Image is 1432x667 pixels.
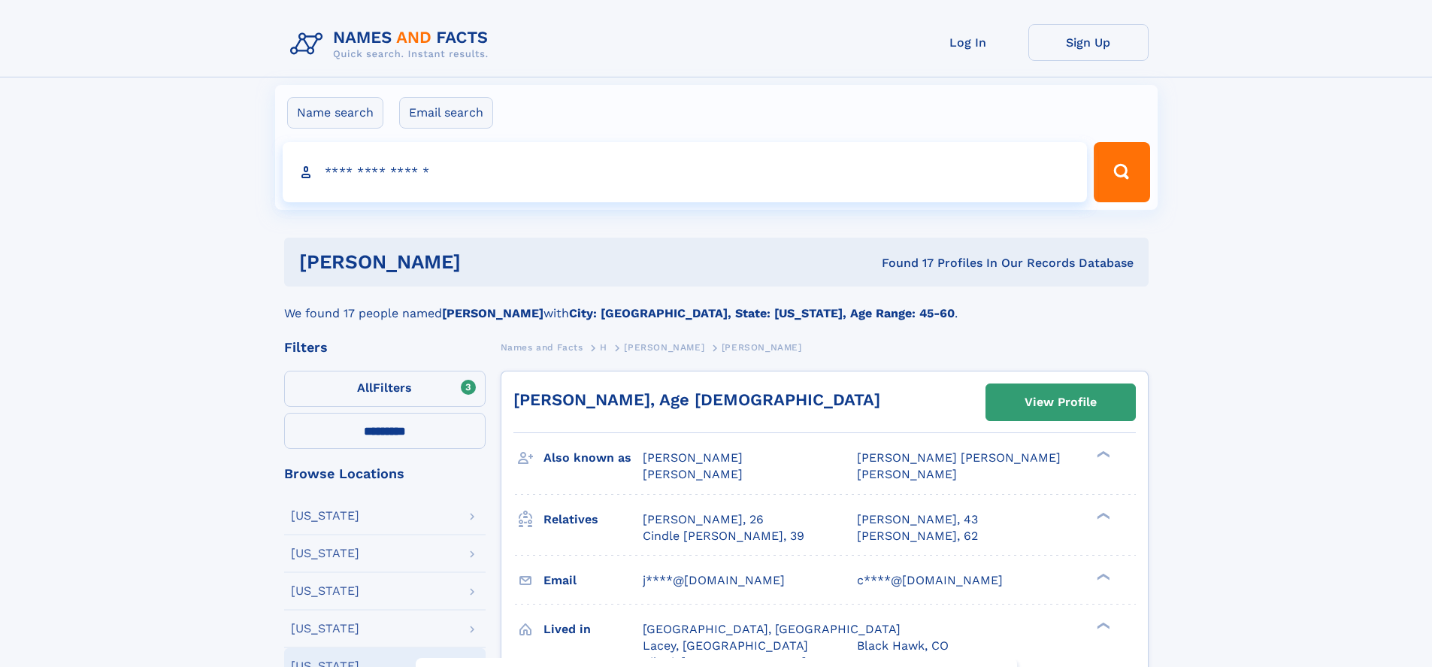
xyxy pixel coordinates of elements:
[1093,571,1111,581] div: ❯
[857,638,949,653] span: Black Hawk, CO
[543,568,643,593] h3: Email
[291,547,359,559] div: [US_STATE]
[513,390,880,409] a: [PERSON_NAME], Age [DEMOGRAPHIC_DATA]
[643,638,808,653] span: Lacey, [GEOGRAPHIC_DATA]
[543,507,643,532] h3: Relatives
[600,338,607,356] a: H
[284,287,1149,323] div: We found 17 people named with .
[624,342,704,353] span: [PERSON_NAME]
[643,467,743,481] span: [PERSON_NAME]
[857,450,1061,465] span: [PERSON_NAME] [PERSON_NAME]
[1025,385,1097,420] div: View Profile
[857,528,978,544] a: [PERSON_NAME], 62
[600,342,607,353] span: H
[291,585,359,597] div: [US_STATE]
[1093,450,1111,459] div: ❯
[283,142,1088,202] input: search input
[291,510,359,522] div: [US_STATE]
[284,371,486,407] label: Filters
[671,255,1134,271] div: Found 17 Profiles In Our Records Database
[399,97,493,129] label: Email search
[1094,142,1149,202] button: Search Button
[643,450,743,465] span: [PERSON_NAME]
[291,623,359,635] div: [US_STATE]
[986,384,1135,420] a: View Profile
[287,97,383,129] label: Name search
[857,467,957,481] span: [PERSON_NAME]
[1093,620,1111,630] div: ❯
[643,622,901,636] span: [GEOGRAPHIC_DATA], [GEOGRAPHIC_DATA]
[543,617,643,642] h3: Lived in
[643,528,804,544] a: Cindle [PERSON_NAME], 39
[442,306,543,320] b: [PERSON_NAME]
[543,445,643,471] h3: Also known as
[357,380,373,395] span: All
[569,306,955,320] b: City: [GEOGRAPHIC_DATA], State: [US_STATE], Age Range: 45-60
[643,511,764,528] a: [PERSON_NAME], 26
[857,511,978,528] a: [PERSON_NAME], 43
[1028,24,1149,61] a: Sign Up
[1093,511,1111,520] div: ❯
[908,24,1028,61] a: Log In
[284,24,501,65] img: Logo Names and Facts
[722,342,802,353] span: [PERSON_NAME]
[624,338,704,356] a: [PERSON_NAME]
[501,338,583,356] a: Names and Facts
[284,467,486,481] div: Browse Locations
[284,341,486,354] div: Filters
[299,253,671,271] h1: [PERSON_NAME]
